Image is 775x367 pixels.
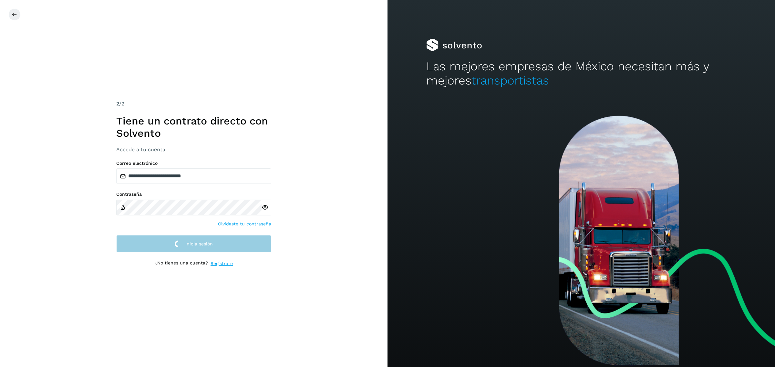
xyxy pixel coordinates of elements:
h2: Las mejores empresas de México necesitan más y mejores [426,59,736,88]
span: Inicia sesión [185,242,213,246]
label: Correo electrónico [116,161,271,166]
h3: Accede a tu cuenta [116,146,271,153]
a: Regístrate [211,260,233,267]
button: Inicia sesión [116,235,271,253]
span: 2 [116,101,119,107]
label: Contraseña [116,192,271,197]
div: /2 [116,100,271,108]
p: ¿No tienes una cuenta? [155,260,208,267]
span: transportistas [471,74,549,87]
a: Olvidaste tu contraseña [218,221,271,227]
h1: Tiene un contrato directo con Solvento [116,115,271,140]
